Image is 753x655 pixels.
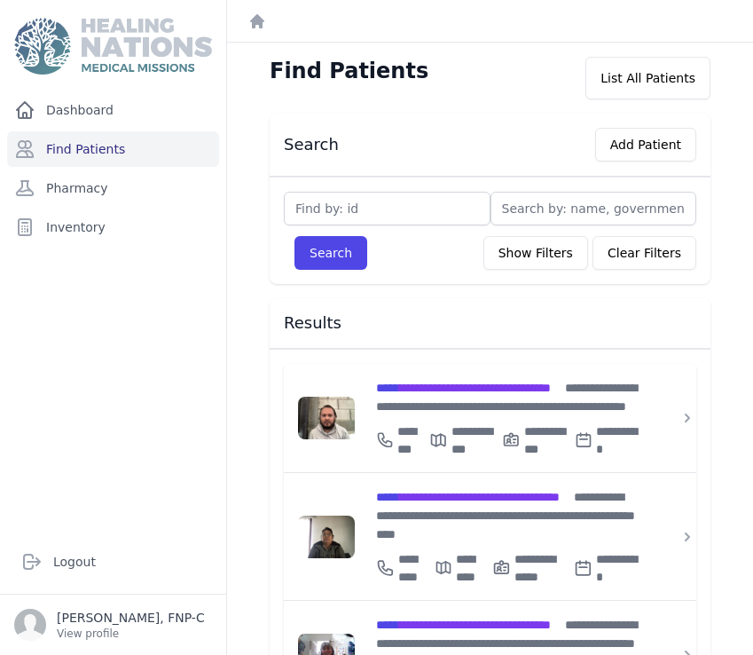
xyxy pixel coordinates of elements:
[57,627,205,641] p: View profile
[483,236,588,270] button: Show Filters
[592,236,696,270] button: Clear Filters
[298,516,355,558] img: AAAACV0RVh0ZGF0ZTpjcmVhdGUAMjAyNS0wNi0yNFQxNDozNjo0MiswMDowMABbxBQAAAAldEVYdGRhdGU6bW9kaWZ5ADIwMj...
[270,57,428,85] h1: Find Patients
[14,18,211,75] img: Medical Missions EMR
[7,209,219,245] a: Inventory
[298,397,355,439] img: AAAAJXRFWHRkYXRlOm1vZGlmeQAyMDI0LTAyLTI3VDE2OjU4OjA5KzAwOjAwtuO0wwAAAABJRU5ErkJggg==
[284,134,339,155] h3: Search
[7,131,219,167] a: Find Patients
[284,192,490,225] input: Find by: id
[284,312,696,334] h3: Results
[585,57,710,99] div: List All Patients
[7,92,219,128] a: Dashboard
[7,170,219,206] a: Pharmacy
[57,609,205,627] p: [PERSON_NAME], FNP-C
[595,128,696,162] button: Add Patient
[490,192,697,225] input: Search by: name, government id or phone
[14,544,212,580] a: Logout
[294,236,367,270] button: Search
[14,609,212,641] a: [PERSON_NAME], FNP-C View profile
